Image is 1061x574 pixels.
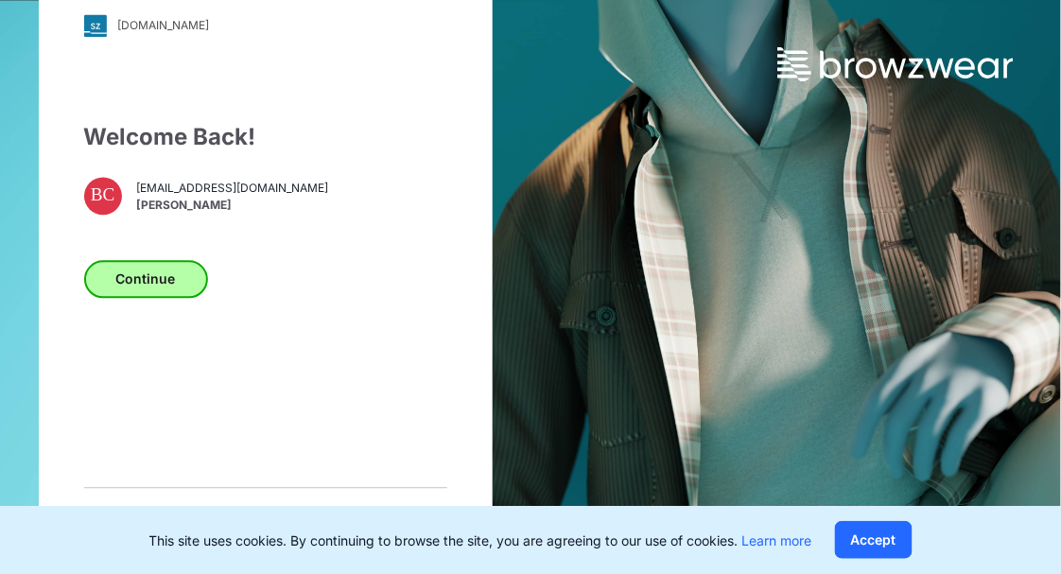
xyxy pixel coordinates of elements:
[137,181,329,198] span: [EMAIL_ADDRESS][DOMAIN_NAME]
[84,177,122,215] div: BC
[742,532,812,548] a: Learn more
[84,14,107,37] img: svg+xml;base64,PHN2ZyB3aWR0aD0iMjgiIGhlaWdodD0iMjgiIHZpZXdCb3g9IjAgMCAyOCAyOCIgZmlsbD0ibm9uZSIgeG...
[137,198,329,215] span: [PERSON_NAME]
[84,120,447,154] div: Welcome Back!
[149,531,812,550] p: This site uses cookies. By continuing to browse the site, you are agreeing to our use of cookies.
[118,19,210,33] div: [DOMAIN_NAME]
[777,47,1014,81] img: browzwear-logo.73288ffb.svg
[84,14,447,37] a: [DOMAIN_NAME]
[84,260,208,298] button: Continue
[835,521,913,559] button: Accept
